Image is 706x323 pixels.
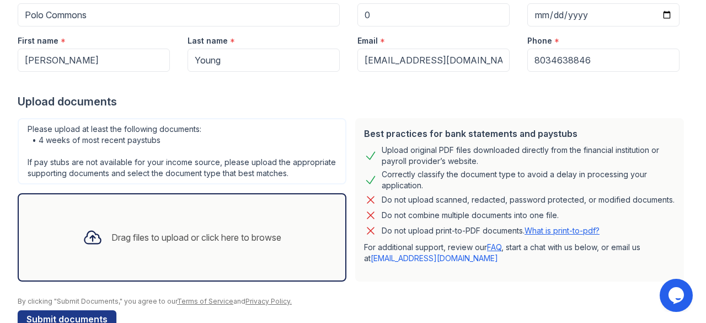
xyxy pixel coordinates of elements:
a: Privacy Policy. [245,297,292,305]
label: Email [357,35,378,46]
label: First name [18,35,58,46]
div: Upload original PDF files downloaded directly from the financial institution or payroll provider’... [382,145,675,167]
a: FAQ [487,242,501,252]
p: For additional support, review our , start a chat with us below, or email us at [364,242,675,264]
div: Please upload at least the following documents: • 4 weeks of most recent paystubs If pay stubs ar... [18,118,346,184]
label: Phone [527,35,552,46]
a: Terms of Service [177,297,233,305]
div: Correctly classify the document type to avoid a delay in processing your application. [382,169,675,191]
div: Do not upload scanned, redacted, password protected, or modified documents. [382,193,675,206]
a: [EMAIL_ADDRESS][DOMAIN_NAME] [371,253,498,263]
div: Upload documents [18,94,688,109]
label: Last name [188,35,228,46]
div: Do not combine multiple documents into one file. [382,209,559,222]
iframe: chat widget [660,279,695,312]
p: Do not upload print-to-PDF documents. [382,225,600,236]
div: By clicking "Submit Documents," you agree to our and [18,297,688,306]
a: What is print-to-pdf? [525,226,600,235]
div: Best practices for bank statements and paystubs [364,127,675,140]
div: Drag files to upload or click here to browse [111,231,281,244]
